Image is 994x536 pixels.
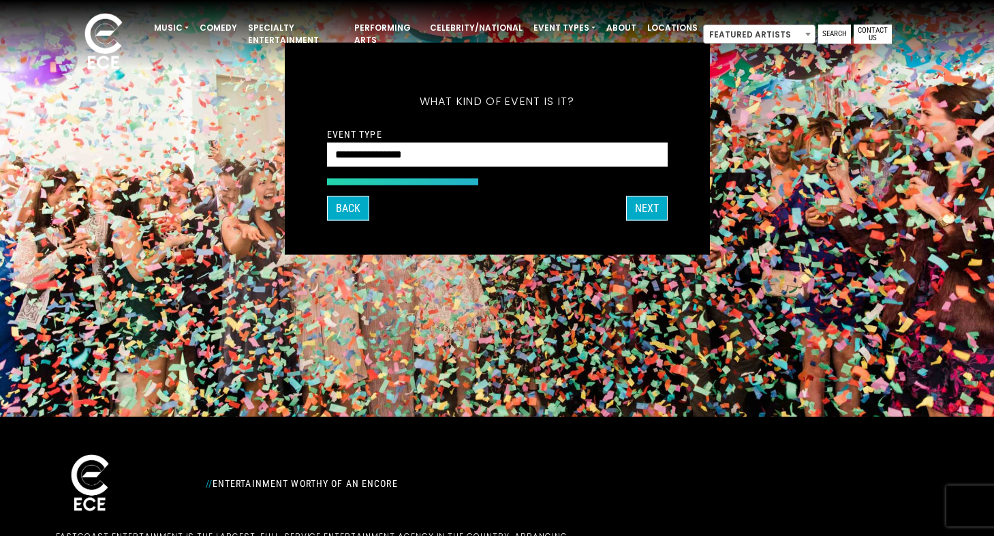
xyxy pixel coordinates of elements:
[243,16,349,52] a: Specialty Entertainment
[194,16,243,40] a: Comedy
[56,451,124,517] img: ece_new_logo_whitev2-1.png
[327,77,668,126] h5: What kind of event is it?
[69,10,138,76] img: ece_new_logo_whitev2-1.png
[424,16,528,40] a: Celebrity/National
[198,473,647,494] div: Entertainment Worthy of an Encore
[327,196,369,221] button: Back
[703,25,816,44] span: Featured Artists
[818,25,851,44] a: Search
[149,16,194,40] a: Music
[704,25,815,44] span: Featured Artists
[327,128,382,140] label: Event Type
[854,25,892,44] a: Contact Us
[206,478,213,489] span: //
[601,16,642,40] a: About
[642,16,703,40] a: Locations
[528,16,601,40] a: Event Types
[349,16,424,52] a: Performing Arts
[626,196,668,221] button: NEXT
